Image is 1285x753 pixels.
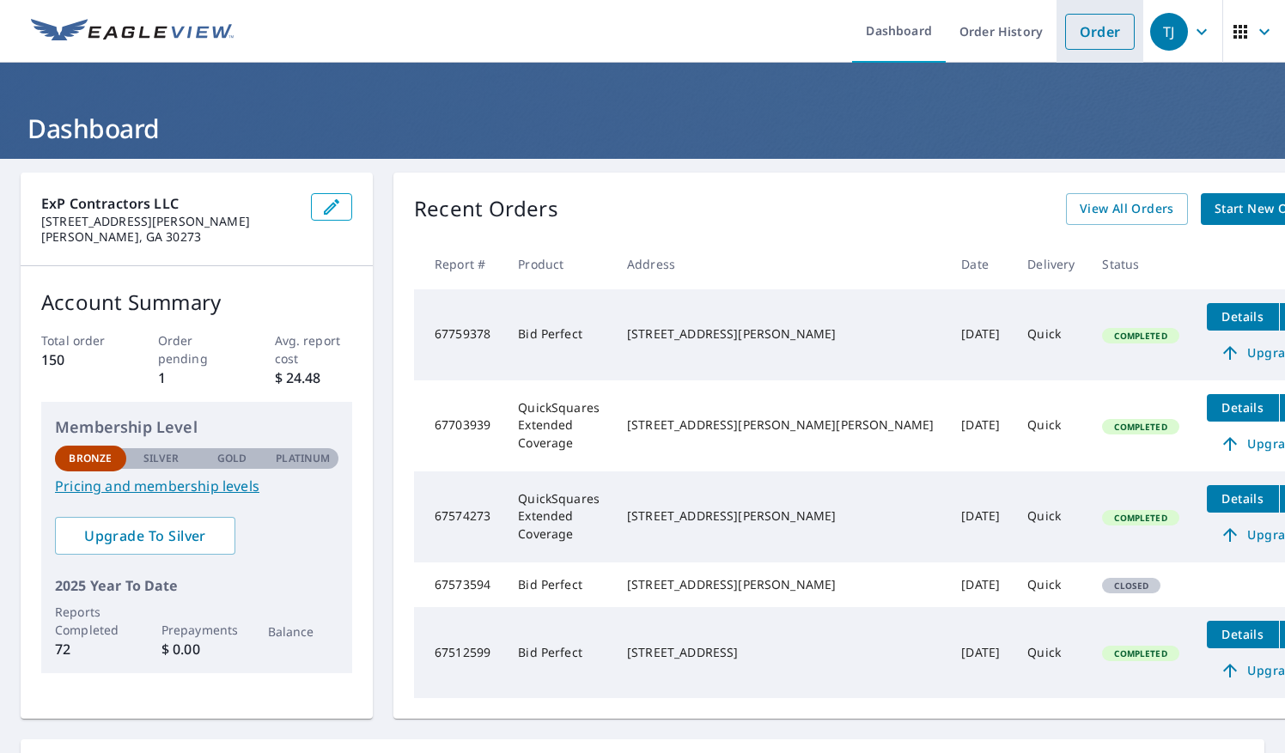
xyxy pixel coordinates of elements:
td: QuickSquares Extended Coverage [504,380,613,471]
td: Quick [1014,289,1088,380]
a: Upgrade To Silver [55,517,235,555]
p: Membership Level [55,416,338,439]
td: [DATE] [947,289,1014,380]
th: Product [504,239,613,289]
p: Total order [41,331,119,349]
p: 150 [41,349,119,370]
td: Quick [1014,380,1088,471]
span: Completed [1104,330,1177,342]
th: Report # [414,239,504,289]
button: detailsBtn-67512599 [1207,621,1279,648]
a: Order [1065,14,1135,50]
span: Completed [1104,421,1177,433]
td: [DATE] [947,607,1014,698]
td: Bid Perfect [504,562,613,607]
div: [STREET_ADDRESS][PERSON_NAME] [627,325,934,343]
button: detailsBtn-67574273 [1207,485,1279,513]
td: [DATE] [947,471,1014,562]
td: Quick [1014,562,1088,607]
th: Address [613,239,947,289]
td: Quick [1014,471,1088,562]
th: Date [947,239,1014,289]
span: Details [1217,308,1269,325]
div: [STREET_ADDRESS][PERSON_NAME] [627,576,934,593]
p: 2025 Year To Date [55,575,338,596]
p: [PERSON_NAME], GA 30273 [41,229,297,245]
div: TJ [1150,13,1188,51]
p: Order pending [158,331,236,367]
p: 72 [55,639,126,659]
button: detailsBtn-67759378 [1207,303,1279,331]
p: Gold [217,451,247,466]
p: Balance [268,622,339,641]
td: Quick [1014,607,1088,698]
div: [STREET_ADDRESS][PERSON_NAME] [627,507,934,525]
th: Delivery [1014,239,1088,289]
p: Bronze [69,451,112,466]
th: Status [1088,239,1192,289]
p: 1 [158,367,236,388]
td: [DATE] [947,380,1014,471]
td: 67574273 [414,471,504,562]
span: Details [1217,490,1269,507]
p: Account Summary [41,287,352,318]
a: Pricing and membership levels [55,476,338,496]
span: Closed [1104,580,1159,592]
p: Prepayments [161,621,233,639]
h1: Dashboard [21,111,1264,146]
p: $ 0.00 [161,639,233,659]
p: ExP Contractors LLC [41,193,297,214]
td: QuickSquares Extended Coverage [504,471,613,562]
td: 67703939 [414,380,504,471]
span: View All Orders [1080,198,1174,220]
p: Reports Completed [55,603,126,639]
span: Completed [1104,647,1177,659]
p: [STREET_ADDRESS][PERSON_NAME] [41,214,297,229]
span: Details [1217,399,1269,416]
p: Avg. report cost [275,331,353,367]
span: Upgrade To Silver [69,526,222,545]
button: detailsBtn-67703939 [1207,394,1279,422]
span: Completed [1104,512,1177,524]
td: 67512599 [414,607,504,698]
p: Recent Orders [414,193,558,225]
td: Bid Perfect [504,607,613,698]
td: 67573594 [414,562,504,607]
a: View All Orders [1066,193,1188,225]
p: Silver [143,451,180,466]
img: EV Logo [31,19,234,45]
td: 67759378 [414,289,504,380]
div: [STREET_ADDRESS][PERSON_NAME][PERSON_NAME] [627,416,934,434]
p: Platinum [276,451,330,466]
span: Details [1217,626,1269,642]
td: Bid Perfect [504,289,613,380]
div: [STREET_ADDRESS] [627,644,934,661]
p: $ 24.48 [275,367,353,388]
td: [DATE] [947,562,1014,607]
